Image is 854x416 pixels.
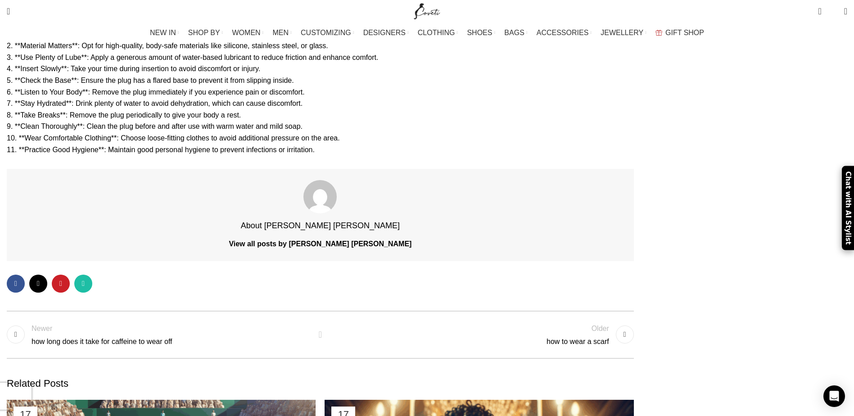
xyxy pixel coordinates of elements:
span: WOMEN [232,28,261,37]
div: Main navigation [2,24,852,42]
a: SHOES [467,24,495,42]
span: how long does it take for caffeine to wear off [32,337,303,347]
a: Facebook social link [7,275,25,293]
span: how to wear a scarf [338,337,609,347]
a: WhatsApp social link [74,275,92,293]
span: BAGS [504,28,524,37]
a: MEN [273,24,292,42]
a: BAGS [504,24,527,42]
a: Older how to wear a scarf [329,323,634,347]
a: X social link [29,275,47,293]
span: SHOES [467,28,492,37]
div: Open Intercom Messenger [823,385,845,407]
a: Site logo [412,7,442,14]
a: Search [2,2,14,20]
span: CUSTOMIZING [301,28,351,37]
a: CLOTHING [418,24,458,42]
a: 0 [813,2,826,20]
a: ACCESSORIES [537,24,592,42]
span: 0 [819,5,826,11]
span: NEW IN [150,28,176,37]
a: Back to list [312,326,329,344]
span: 0 [830,9,837,16]
div: My Wishlist [828,2,837,20]
span: CLOTHING [418,28,455,37]
a: Newer how long does it take for caffeine to wear off [7,323,312,347]
a: CUSTOMIZING [301,24,354,42]
a: SHOP BY [188,24,223,42]
span: SHOP BY [188,28,220,37]
span: GIFT SHOP [665,28,704,37]
a: GIFT SHOP [655,24,704,42]
img: GiftBag [655,30,662,36]
span: Older [338,323,609,335]
span: JEWELLERY [601,28,643,37]
span: ACCESSORIES [537,28,589,37]
a: WOMEN [232,24,264,42]
span: MEN [273,28,289,37]
a: JEWELLERY [601,24,646,42]
h4: About [PERSON_NAME] [PERSON_NAME] [241,220,400,231]
span: Related Posts [7,377,68,391]
a: View all posts by [PERSON_NAME] [PERSON_NAME] [229,238,411,250]
a: Pinterest social link [52,275,70,293]
a: NEW IN [150,24,179,42]
div: Newer [32,323,303,335]
span: DESIGNERS [363,28,406,37]
img: author-avatar [303,180,337,213]
a: DESIGNERS [363,24,409,42]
